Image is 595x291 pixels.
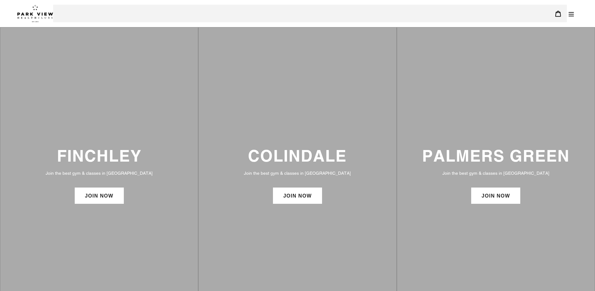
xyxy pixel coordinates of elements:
[204,170,390,177] p: Join the best gym & classes in [GEOGRAPHIC_DATA]
[403,146,589,165] h3: PALMERS GREEN
[565,7,578,20] button: Menu
[6,170,192,177] p: Join the best gym & classes in [GEOGRAPHIC_DATA]
[6,146,192,165] h3: FINCHLEY
[75,188,124,204] a: JOIN NOW: Finchley Membership
[273,188,322,204] a: JOIN NOW: Colindale Membership
[471,188,520,204] a: JOIN NOW: Palmers Green Membership
[403,170,589,177] p: Join the best gym & classes in [GEOGRAPHIC_DATA]
[204,146,390,165] h3: COLINDALE
[17,5,53,22] img: Park view health clubs is a gym near you.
